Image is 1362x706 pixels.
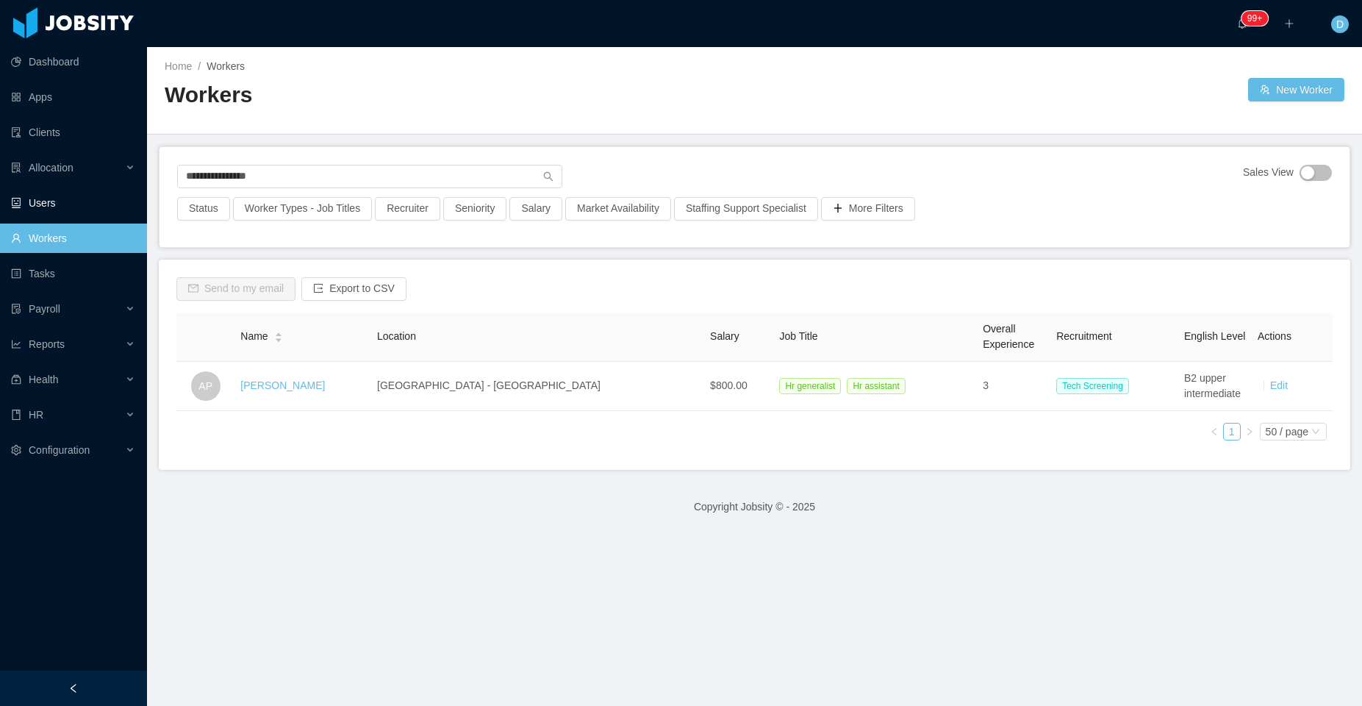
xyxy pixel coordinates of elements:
[1311,427,1320,438] i: icon: down
[1056,330,1111,342] span: Recruitment
[509,197,562,221] button: Salary
[779,378,841,394] span: Hr generalist
[29,444,90,456] span: Configuration
[847,378,905,394] span: Hr assistant
[1336,15,1344,33] span: D
[1178,362,1252,411] td: B2 upper intermediate
[274,330,283,340] div: Sort
[543,171,553,182] i: icon: search
[11,163,21,173] i: icon: solution
[375,197,440,221] button: Recruiter
[11,339,21,349] i: icon: line-chart
[1184,330,1245,342] span: English Level
[147,482,1362,532] footer: Copyright Jobsity © - 2025
[29,374,58,385] span: Health
[198,371,212,401] span: AP
[11,304,21,314] i: icon: file-protect
[240,329,268,344] span: Name
[301,277,406,301] button: icon: exportExport to CSV
[674,197,818,221] button: Staffing Support Specialist
[1266,424,1308,440] div: 50 / page
[377,330,416,342] span: Location
[1258,330,1291,342] span: Actions
[1224,424,1240,440] a: 1
[11,224,135,253] a: icon: userWorkers
[710,330,739,342] span: Salary
[233,197,372,221] button: Worker Types - Job Titles
[1270,379,1288,391] a: Edit
[198,60,201,72] span: /
[1248,78,1344,101] button: icon: usergroup-addNew Worker
[29,162,74,174] span: Allocation
[177,197,230,221] button: Status
[821,197,915,221] button: icon: plusMore Filters
[29,409,43,421] span: HR
[11,410,21,420] i: icon: book
[1205,423,1223,441] li: Previous Page
[165,80,755,110] h2: Workers
[1241,11,1268,26] sup: 332
[11,445,21,455] i: icon: setting
[1284,18,1294,29] i: icon: plus
[165,60,192,72] a: Home
[1245,427,1254,436] i: icon: right
[710,379,748,391] span: $800.00
[240,379,325,391] a: [PERSON_NAME]
[207,60,245,72] span: Workers
[29,338,65,350] span: Reports
[1056,378,1129,394] span: Tech Screening
[1241,423,1258,441] li: Next Page
[1237,18,1247,29] i: icon: bell
[11,259,135,288] a: icon: profileTasks
[1223,423,1241,441] li: 1
[11,47,135,76] a: icon: pie-chartDashboard
[977,362,1050,411] td: 3
[565,197,671,221] button: Market Availability
[779,330,817,342] span: Job Title
[11,374,21,385] i: icon: medicine-box
[983,323,1034,350] span: Overall Experience
[443,197,506,221] button: Seniority
[274,331,282,335] i: icon: caret-up
[29,303,60,315] span: Payroll
[1243,165,1294,181] span: Sales View
[11,82,135,112] a: icon: appstoreApps
[371,362,704,411] td: [GEOGRAPHIC_DATA] - [GEOGRAPHIC_DATA]
[274,336,282,340] i: icon: caret-down
[1056,379,1135,391] a: Tech Screening
[11,118,135,147] a: icon: auditClients
[1210,427,1219,436] i: icon: left
[11,188,135,218] a: icon: robotUsers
